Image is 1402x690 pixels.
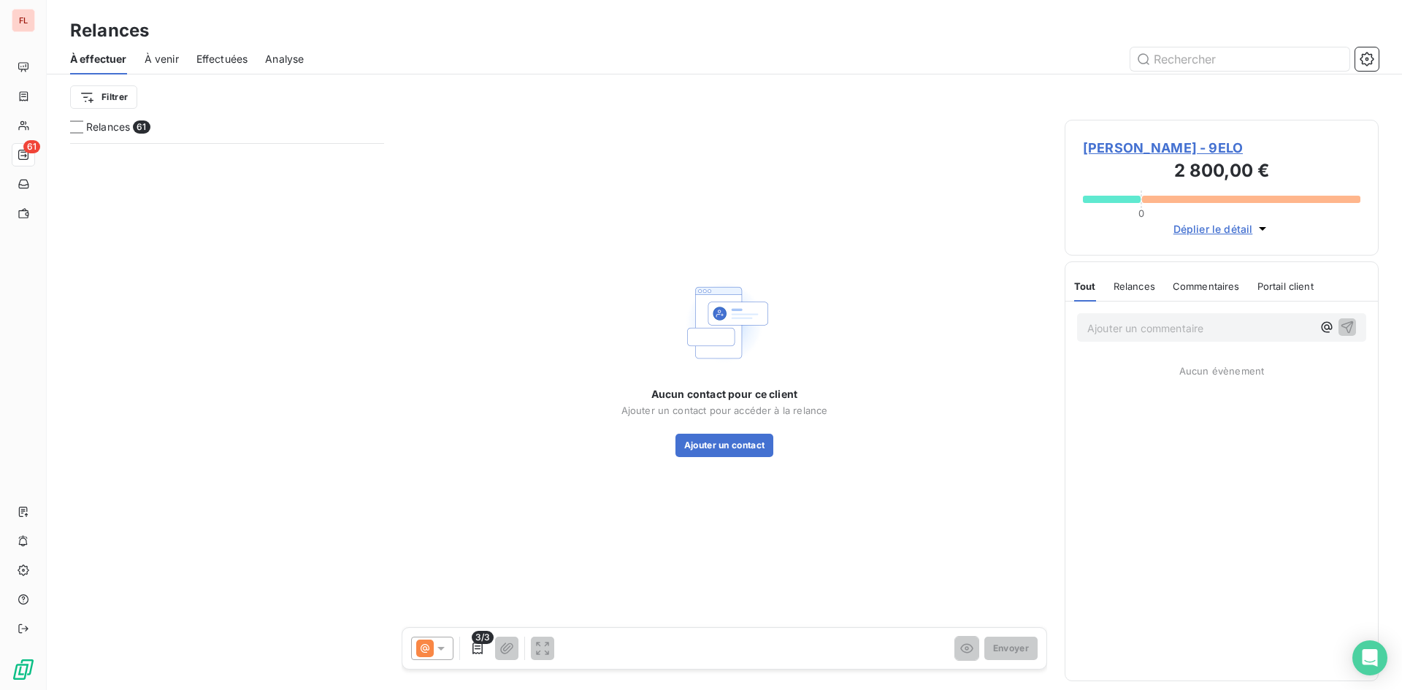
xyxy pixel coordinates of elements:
[1130,47,1349,71] input: Rechercher
[1083,158,1360,187] h3: 2 800,00 €
[70,18,149,44] h3: Relances
[1179,365,1264,377] span: Aucun évènement
[651,387,797,402] span: Aucun contact pour ce client
[265,52,304,66] span: Analyse
[1074,280,1096,292] span: Tout
[984,637,1038,660] button: Envoyer
[1083,138,1360,158] span: [PERSON_NAME] - 9ELO
[1352,640,1387,675] div: Open Intercom Messenger
[70,143,384,690] div: grid
[86,120,130,134] span: Relances
[70,52,127,66] span: À effectuer
[621,405,828,416] span: Ajouter un contact pour accéder à la relance
[196,52,248,66] span: Effectuées
[1173,280,1240,292] span: Commentaires
[1173,221,1253,237] span: Déplier le détail
[12,9,35,32] div: FL
[1257,280,1314,292] span: Portail client
[675,434,774,457] button: Ajouter un contact
[1114,280,1155,292] span: Relances
[1169,221,1275,237] button: Déplier le détail
[133,120,150,134] span: 61
[472,631,494,644] span: 3/3
[678,276,771,369] img: Empty state
[1138,207,1144,219] span: 0
[23,140,40,153] span: 61
[70,85,137,109] button: Filtrer
[12,658,35,681] img: Logo LeanPay
[145,52,179,66] span: À venir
